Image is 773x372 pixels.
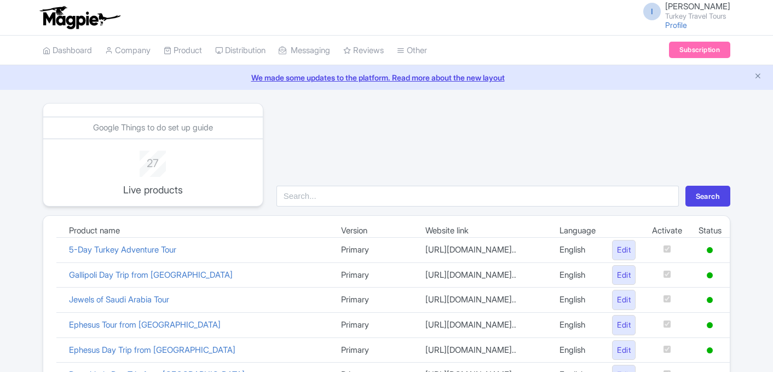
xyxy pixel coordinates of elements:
[279,36,330,66] a: Messaging
[417,225,552,238] td: Website link
[551,262,604,288] td: English
[551,312,604,337] td: English
[333,238,417,263] td: Primary
[690,225,730,238] td: Status
[669,42,730,58] a: Subscription
[612,315,636,335] a: Edit
[108,182,198,197] p: Live products
[108,151,198,171] div: 27
[164,36,202,66] a: Product
[685,186,730,207] button: Search
[417,288,552,313] td: [URL][DOMAIN_NAME]..
[665,13,730,20] small: Turkey Travel Tours
[343,36,384,66] a: Reviews
[397,36,427,66] a: Other
[333,225,417,238] td: Version
[215,36,266,66] a: Distribution
[612,340,636,360] a: Edit
[551,225,604,238] td: Language
[333,262,417,288] td: Primary
[612,290,636,310] a: Edit
[69,345,235,355] a: Ephesus Day Trip from [GEOGRAPHIC_DATA]
[417,262,552,288] td: [URL][DOMAIN_NAME]..
[417,337,552,363] td: [URL][DOMAIN_NAME]..
[417,312,552,337] td: [URL][DOMAIN_NAME]..
[7,72,766,83] a: We made some updates to the platform. Read more about the new layout
[37,5,122,30] img: logo-ab69f6fb50320c5b225c76a69d11143b.png
[69,294,169,305] a: Jewels of Saudi Arabia Tour
[644,225,690,238] td: Activate
[333,312,417,337] td: Primary
[105,36,151,66] a: Company
[43,36,92,66] a: Dashboard
[612,240,636,260] a: Edit
[93,122,213,133] a: Google Things to do set up guide
[333,288,417,313] td: Primary
[551,288,604,313] td: English
[276,186,679,207] input: Search...
[69,319,221,330] a: Ephesus Tour from [GEOGRAPHIC_DATA]
[754,71,762,83] button: Close announcement
[551,337,604,363] td: English
[612,265,636,285] a: Edit
[417,238,552,263] td: [URL][DOMAIN_NAME]..
[665,20,687,30] a: Profile
[551,238,604,263] td: English
[643,3,661,20] span: I
[665,1,730,12] span: [PERSON_NAME]
[69,270,233,280] a: Gallipoli Day Trip from [GEOGRAPHIC_DATA]
[333,337,417,363] td: Primary
[637,2,730,20] a: I [PERSON_NAME] Turkey Travel Tours
[61,225,333,238] td: Product name
[69,244,176,255] a: 5-Day Turkey Adventure Tour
